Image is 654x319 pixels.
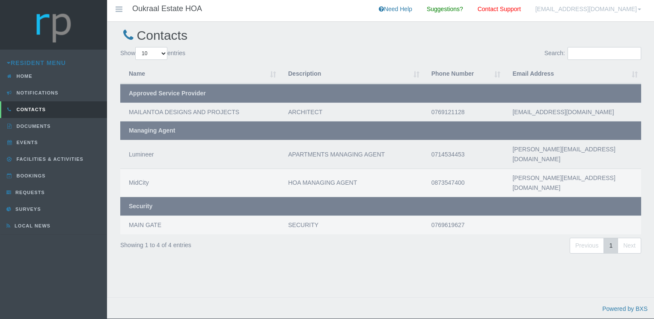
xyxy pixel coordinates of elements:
th: Name : activate to sort column ascending [120,65,279,84]
span: Contacts [15,107,46,112]
a: Resident Menu [7,59,66,66]
span: Surveys [13,207,41,212]
th: Email Address : activate to sort column ascending [504,65,641,84]
div: MAILANTOA DESIGNS AND PROJECTS [129,107,271,117]
a: Powered by BXS [602,305,648,312]
input: Search: [568,47,641,60]
span: Requests [13,190,45,195]
td: [EMAIL_ADDRESS][DOMAIN_NAME] [504,103,641,121]
span: Documents [15,124,51,129]
div: Showing 1 to 4 of 4 entries [120,237,330,250]
a: Previous [570,238,604,254]
td: ARCHITECT [279,103,422,121]
h2: Contacts [120,28,641,42]
select: Showentries [135,47,167,60]
td: [PERSON_NAME][EMAIL_ADDRESS][DOMAIN_NAME] [504,140,641,168]
th: Description : activate to sort column ascending [279,65,422,84]
div: MidCity [129,178,271,188]
span: Notifications [15,90,59,95]
strong: Security [129,203,152,210]
span: Events [15,140,38,145]
td: [PERSON_NAME][EMAIL_ADDRESS][DOMAIN_NAME] [504,168,641,197]
td: 0714534453 [423,140,504,168]
a: Next [618,238,641,254]
td: 0769619627 [423,216,504,234]
span: Facilities & Activities [15,157,83,162]
th: Phone Number : activate to sort column ascending [423,65,504,84]
label: Show entries [120,47,185,60]
span: Local News [12,223,51,228]
div: Lumineer [129,150,271,159]
td: HOA MANAGING AGENT [279,168,422,197]
strong: Approved Service Provider [129,90,206,97]
strong: Managing Agent [129,127,175,134]
div: MAIN GATE [129,220,271,230]
td: APARTMENTS MANAGING AGENT [279,140,422,168]
h4: Oukraal Estate HOA [132,5,202,13]
span: Home [15,74,33,79]
a: 1 [603,238,618,254]
span: Bookings [15,173,46,178]
label: Search: [544,47,641,60]
td: SECURITY [279,216,422,234]
td: 0873547400 [423,168,504,197]
td: 0769121128 [423,103,504,121]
